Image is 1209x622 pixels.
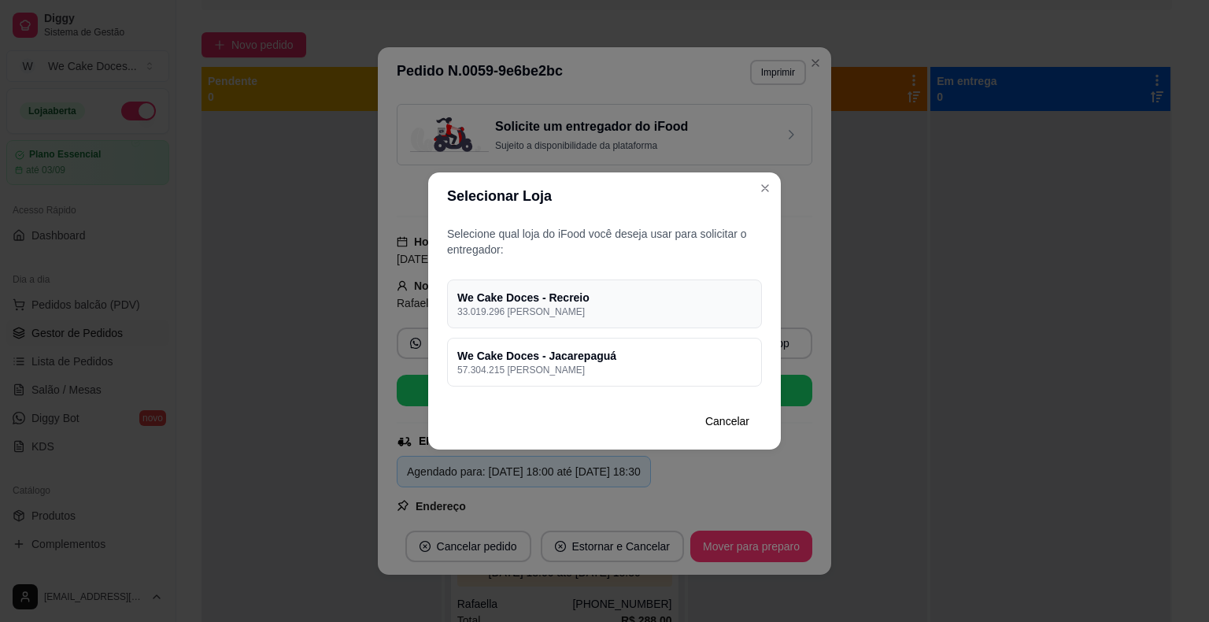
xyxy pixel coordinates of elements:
p: Selecione qual loja do iFood você deseja usar para solicitar o entregador: [447,226,762,257]
header: Selecionar Loja [428,172,781,220]
h4: We Cake Doces - Recreio [457,290,752,305]
button: Cancelar [693,405,762,437]
p: 57.304.215 [PERSON_NAME] [457,364,752,376]
button: Close [752,176,778,201]
h4: We Cake Doces - Jacarepaguá [457,348,752,364]
p: 33.019.296 [PERSON_NAME] [457,305,752,318]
